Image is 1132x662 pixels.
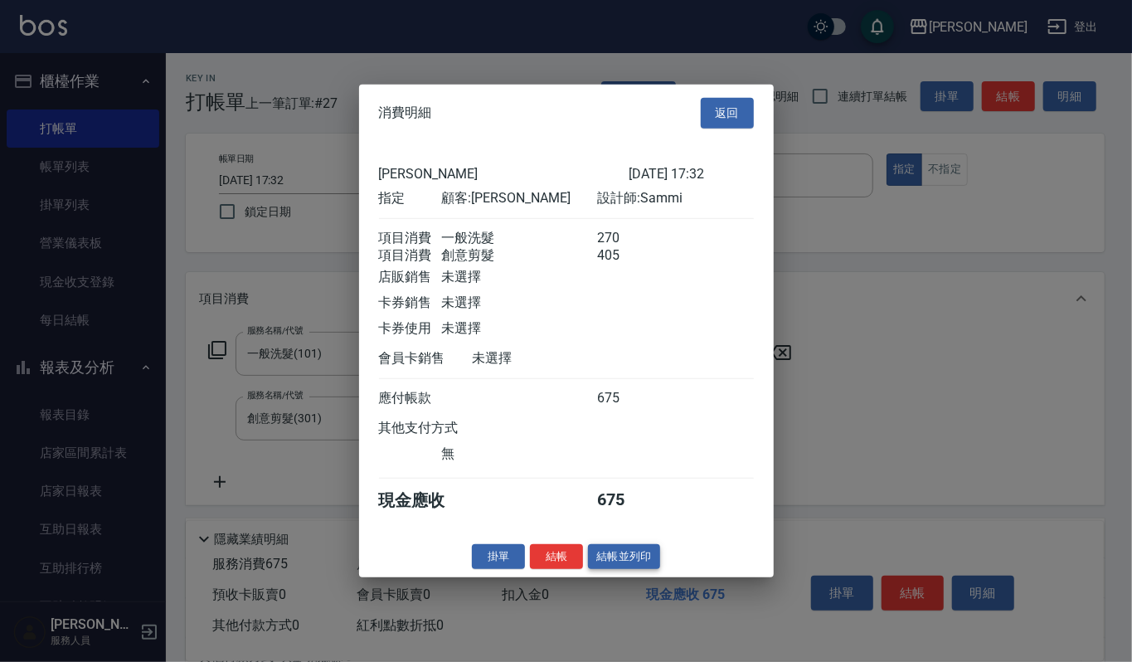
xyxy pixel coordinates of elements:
button: 結帳 [530,543,583,569]
div: 項目消費 [379,246,441,264]
div: [DATE] 17:32 [629,165,754,181]
div: 設計師: Sammi [597,189,753,207]
button: 結帳並列印 [588,543,660,569]
div: 無 [441,445,597,462]
div: 未選擇 [441,319,597,337]
div: 其他支付方式 [379,419,504,436]
div: 270 [597,229,659,246]
div: 卡券銷售 [379,294,441,311]
button: 掛單 [472,543,525,569]
div: 卡券使用 [379,319,441,337]
div: 未選擇 [441,294,597,311]
div: 創意剪髮 [441,246,597,264]
div: 現金應收 [379,489,473,511]
div: 未選擇 [441,268,597,285]
div: 顧客: [PERSON_NAME] [441,189,597,207]
div: 405 [597,246,659,264]
div: 會員卡銷售 [379,349,473,367]
div: 項目消費 [379,229,441,246]
span: 消費明細 [379,105,432,121]
button: 返回 [701,98,754,129]
div: 675 [597,489,659,511]
div: 675 [597,389,659,406]
div: [PERSON_NAME] [379,165,629,181]
div: 指定 [379,189,441,207]
div: 店販銷售 [379,268,441,285]
div: 一般洗髮 [441,229,597,246]
div: 未選擇 [473,349,629,367]
div: 應付帳款 [379,389,441,406]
